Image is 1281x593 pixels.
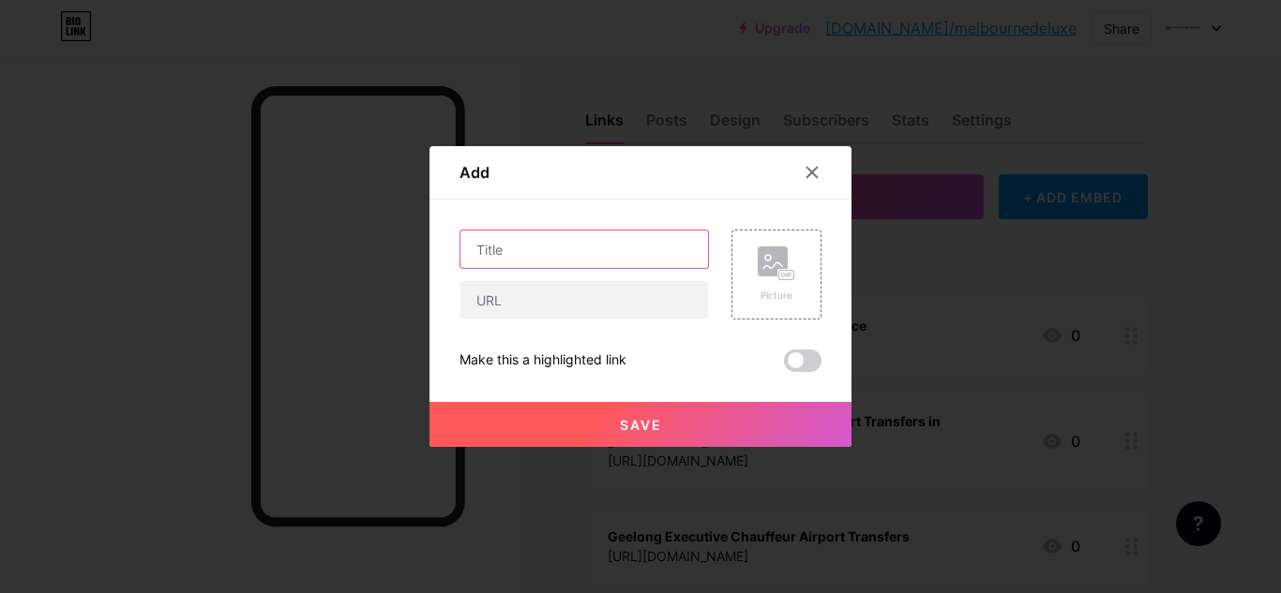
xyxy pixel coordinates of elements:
div: Picture [758,289,795,303]
button: Save [430,402,851,447]
div: Add [460,161,490,184]
div: Make this a highlighted link [460,349,626,372]
input: Title [460,230,708,268]
span: Save [620,417,662,433]
input: URL [460,281,708,319]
